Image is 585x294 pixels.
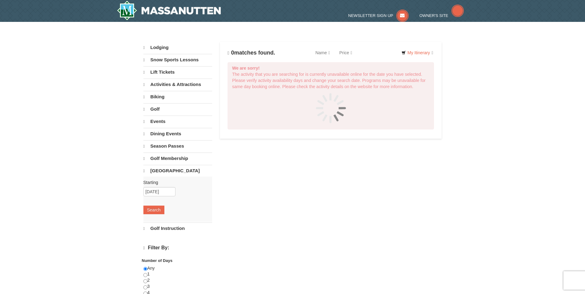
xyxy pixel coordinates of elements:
a: Newsletter Sign Up [348,13,409,18]
a: Activities & Attractions [143,79,212,90]
a: Season Passes [143,140,212,152]
button: Search [143,206,164,214]
strong: Price: (USD $) [143,256,170,261]
a: Lift Tickets [143,66,212,78]
a: [GEOGRAPHIC_DATA] [143,165,212,177]
a: Snow Sports Lessons [143,54,212,66]
a: Owner's Site [419,13,464,18]
img: spinner.gif [315,93,346,124]
a: Price [335,47,357,59]
label: Starting [143,179,208,186]
a: Massanutten Resort [117,1,221,20]
span: Owner's Site [419,13,448,18]
h4: Filter By: [143,245,212,251]
a: Name [311,47,335,59]
a: Lodging [143,42,212,53]
a: Golf [143,103,212,115]
strong: Number of Days [142,258,173,263]
span: Newsletter Sign Up [348,13,393,18]
a: Biking [143,91,212,103]
a: Golf Membership [143,153,212,164]
div: The activity that you are searching for is currently unavailable online for the date you have sel... [228,62,434,129]
a: Golf Instruction [143,223,212,234]
a: Events [143,116,212,127]
a: Dining Events [143,128,212,140]
img: Massanutten Resort Logo [117,1,221,20]
a: My Itinerary [398,48,437,57]
strong: We are sorry! [232,66,260,71]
